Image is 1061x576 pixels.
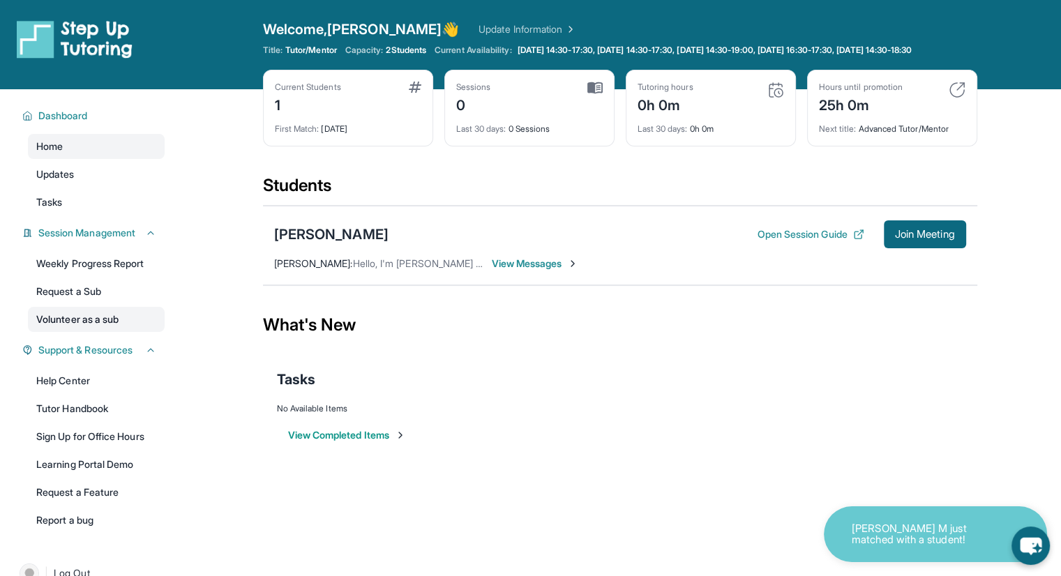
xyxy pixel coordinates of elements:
div: What's New [263,294,977,356]
img: card [949,82,965,98]
div: Current Students [275,82,341,93]
a: Tutor Handbook [28,396,165,421]
span: Title: [263,45,283,56]
div: Tutoring hours [638,82,693,93]
button: Open Session Guide [757,227,864,241]
a: Report a bug [28,508,165,533]
img: Chevron-Right [567,258,578,269]
div: [PERSON_NAME] [274,225,389,244]
a: Request a Feature [28,480,165,505]
a: Help Center [28,368,165,393]
a: Sign Up for Office Hours [28,424,165,449]
img: card [409,82,421,93]
div: [DATE] [275,115,421,135]
span: [PERSON_NAME] : [274,257,353,269]
button: Session Management [33,226,156,240]
div: 1 [275,93,341,115]
span: Current Availability: [435,45,511,56]
div: 25h 0m [819,93,903,115]
div: Hours until promotion [819,82,903,93]
a: Tasks [28,190,165,215]
a: Weekly Progress Report [28,251,165,276]
button: chat-button [1011,526,1050,565]
span: Last 30 days : [638,123,688,134]
span: Dashboard [38,109,88,123]
a: Updates [28,162,165,187]
span: Session Management [38,226,135,240]
button: View Completed Items [288,428,406,442]
span: Welcome, [PERSON_NAME] 👋 [263,20,460,39]
div: No Available Items [277,403,963,414]
span: Tasks [277,370,315,389]
span: Home [36,139,63,153]
span: Tutor/Mentor [285,45,337,56]
a: Volunteer as a sub [28,307,165,332]
img: card [767,82,784,98]
a: Update Information [479,22,576,36]
span: Next title : [819,123,857,134]
div: Sessions [456,82,491,93]
img: logo [17,20,133,59]
div: 0h 0m [638,93,693,115]
button: Dashboard [33,109,156,123]
span: Updates [36,167,75,181]
a: [DATE] 14:30-17:30, [DATE] 14:30-17:30, [DATE] 14:30-19:00, [DATE] 16:30-17:30, [DATE] 14:30-18:30 [515,45,915,56]
a: Home [28,134,165,159]
span: 2 Students [386,45,426,56]
a: Request a Sub [28,279,165,304]
img: Chevron Right [562,22,576,36]
div: 0h 0m [638,115,784,135]
div: Students [263,174,977,205]
img: card [587,82,603,94]
span: Capacity: [345,45,384,56]
p: [PERSON_NAME] M just matched with a student! [852,523,991,546]
button: Support & Resources [33,343,156,357]
a: Learning Portal Demo [28,452,165,477]
div: 0 [456,93,491,115]
button: Join Meeting [884,220,966,248]
span: Join Meeting [895,230,955,238]
span: Tasks [36,195,62,209]
span: Last 30 days : [456,123,506,134]
span: [DATE] 14:30-17:30, [DATE] 14:30-17:30, [DATE] 14:30-19:00, [DATE] 16:30-17:30, [DATE] 14:30-18:30 [518,45,912,56]
div: Advanced Tutor/Mentor [819,115,965,135]
div: 0 Sessions [456,115,603,135]
span: First Match : [275,123,319,134]
span: View Messages [492,257,579,271]
span: Support & Resources [38,343,133,357]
